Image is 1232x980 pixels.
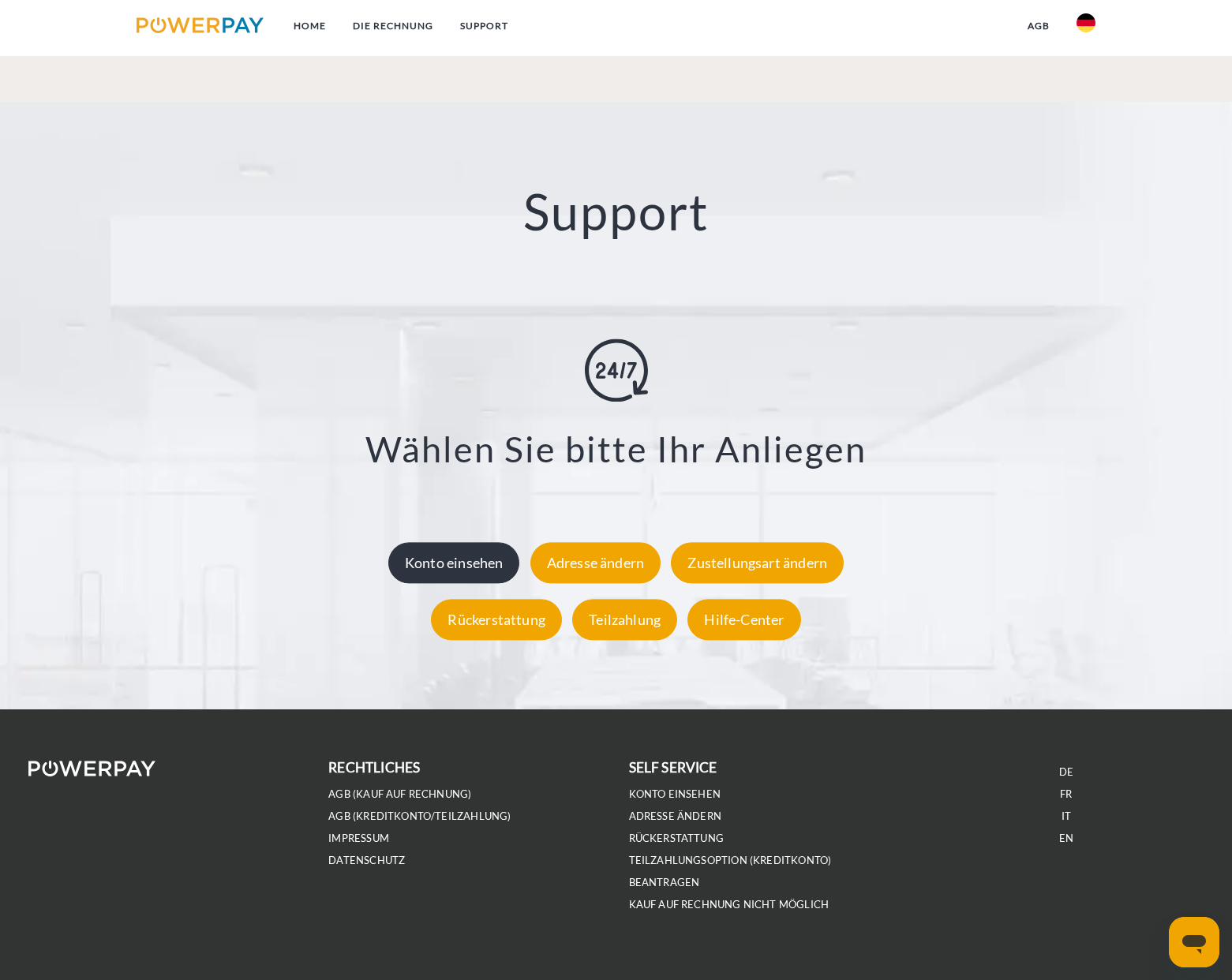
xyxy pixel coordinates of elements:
a: FR [1060,787,1072,801]
a: Konto einsehen [629,787,721,801]
iframe: Schaltfläche zum Öffnen des Messaging-Fensters [1169,917,1219,967]
a: IT [1062,810,1071,823]
a: Adresse ändern [526,554,665,571]
a: AGB (Kauf auf Rechnung) [328,787,471,801]
a: Zustellungsart ändern [667,554,848,571]
a: Teilzahlungsoption (KREDITKONTO) beantragen [629,854,832,889]
a: SUPPORT [447,12,522,40]
h2: Support [62,181,1170,243]
div: Rückerstattung [431,599,562,640]
div: Hilfe-Center [687,599,800,640]
a: Rückerstattung [427,611,566,628]
a: DE [1059,765,1073,779]
img: de [1077,13,1095,32]
div: Adresse ändern [530,542,661,583]
div: Teilzahlung [572,599,677,640]
a: DIE RECHNUNG [339,12,447,40]
a: Home [280,12,339,40]
img: online-shopping.svg [585,339,648,402]
a: EN [1059,832,1073,845]
img: logo-powerpay-white.svg [28,761,155,776]
div: Konto einsehen [388,542,520,583]
a: Adresse ändern [629,810,722,823]
h3: Wählen Sie bitte Ihr Anliegen [81,428,1151,472]
img: logo-powerpay.svg [137,17,264,33]
b: rechtliches [328,759,420,776]
a: Konto einsehen [384,554,524,571]
a: Teilzahlung [568,611,681,628]
a: AGB (Kreditkonto/Teilzahlung) [328,810,511,823]
b: self service [629,759,717,776]
a: agb [1014,12,1063,40]
a: Kauf auf Rechnung nicht möglich [629,898,829,911]
a: DATENSCHUTZ [328,854,405,867]
div: Zustellungsart ändern [671,542,844,583]
a: Hilfe-Center [683,611,804,628]
a: Rückerstattung [629,832,725,845]
a: IMPRESSUM [328,832,389,845]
